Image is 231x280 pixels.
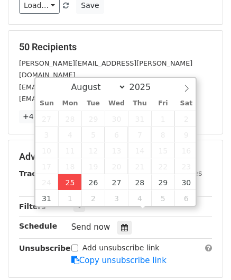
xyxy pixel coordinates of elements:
span: July 29, 2025 [81,111,105,127]
span: September 2, 2025 [81,190,105,206]
span: August 26, 2025 [81,174,105,190]
span: August 23, 2025 [174,158,198,174]
small: [PERSON_NAME][EMAIL_ADDRESS][PERSON_NAME][DOMAIN_NAME] [19,59,192,79]
span: August 30, 2025 [174,174,198,190]
span: July 28, 2025 [58,111,81,127]
span: August 31, 2025 [35,190,59,206]
span: July 27, 2025 [35,111,59,127]
span: September 3, 2025 [105,190,128,206]
span: July 30, 2025 [105,111,128,127]
span: August 19, 2025 [81,158,105,174]
span: August 7, 2025 [128,127,151,142]
label: Add unsubscribe link [82,242,160,254]
span: September 1, 2025 [58,190,81,206]
span: September 6, 2025 [174,190,198,206]
span: Fri [151,100,174,107]
span: August 17, 2025 [35,158,59,174]
span: September 4, 2025 [128,190,151,206]
span: August 14, 2025 [128,142,151,158]
span: July 31, 2025 [128,111,151,127]
span: August 13, 2025 [105,142,128,158]
span: August 2, 2025 [174,111,198,127]
iframe: Chat Widget [178,229,231,280]
span: August 3, 2025 [35,127,59,142]
span: Wed [105,100,128,107]
span: August 9, 2025 [174,127,198,142]
span: Thu [128,100,151,107]
span: August 24, 2025 [35,174,59,190]
span: August 16, 2025 [174,142,198,158]
span: Sat [174,100,198,107]
span: August 25, 2025 [58,174,81,190]
strong: Tracking [19,169,54,178]
a: +47 more [19,110,63,123]
span: August 12, 2025 [81,142,105,158]
h5: 50 Recipients [19,41,212,53]
span: Send now [71,222,110,232]
span: August 29, 2025 [151,174,174,190]
span: Sun [35,100,59,107]
small: [EMAIL_ADDRESS][DOMAIN_NAME] [19,83,137,91]
strong: Schedule [19,222,57,230]
span: August 6, 2025 [105,127,128,142]
input: Year [126,82,164,92]
span: Tue [81,100,105,107]
a: Copy unsubscribe link [71,256,167,265]
span: August 11, 2025 [58,142,81,158]
span: August 28, 2025 [128,174,151,190]
small: [EMAIL_ADDRESS][DOMAIN_NAME] [19,95,137,103]
strong: Unsubscribe [19,244,71,252]
span: August 18, 2025 [58,158,81,174]
span: September 5, 2025 [151,190,174,206]
span: August 1, 2025 [151,111,174,127]
span: August 22, 2025 [151,158,174,174]
span: August 15, 2025 [151,142,174,158]
span: August 20, 2025 [105,158,128,174]
span: August 27, 2025 [105,174,128,190]
h5: Advanced [19,151,212,162]
span: August 21, 2025 [128,158,151,174]
span: August 8, 2025 [151,127,174,142]
span: Mon [58,100,81,107]
span: August 5, 2025 [81,127,105,142]
span: August 10, 2025 [35,142,59,158]
span: August 4, 2025 [58,127,81,142]
strong: Filters [19,202,46,211]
